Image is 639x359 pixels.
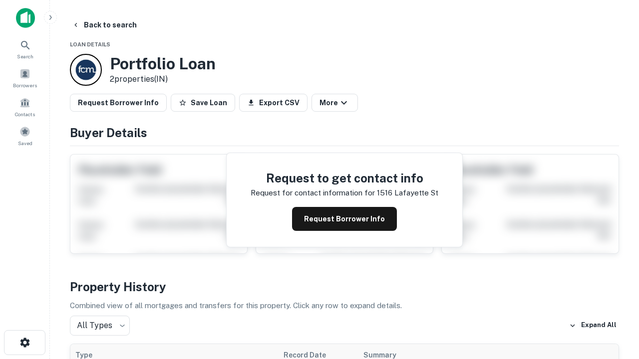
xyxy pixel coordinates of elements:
p: 1516 lafayette st [377,187,438,199]
a: Contacts [3,93,47,120]
button: More [312,94,358,112]
a: Saved [3,122,47,149]
button: Request Borrower Info [292,207,397,231]
span: Loan Details [70,41,110,47]
span: Saved [18,139,32,147]
h4: Buyer Details [70,124,619,142]
p: Request for contact information for [251,187,375,199]
span: Borrowers [13,81,37,89]
h3: Portfolio Loan [110,54,216,73]
div: All Types [70,316,130,336]
button: Request Borrower Info [70,94,167,112]
p: Combined view of all mortgages and transfers for this property. Click any row to expand details. [70,300,619,312]
button: Back to search [68,16,141,34]
a: Search [3,35,47,62]
button: Save Loan [171,94,235,112]
span: Contacts [15,110,35,118]
a: Borrowers [3,64,47,91]
p: 2 properties (IN) [110,73,216,85]
h4: Request to get contact info [251,169,438,187]
span: Search [17,52,33,60]
iframe: Chat Widget [589,247,639,295]
button: Export CSV [239,94,308,112]
button: Expand All [567,318,619,333]
h4: Property History [70,278,619,296]
img: capitalize-icon.png [16,8,35,28]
